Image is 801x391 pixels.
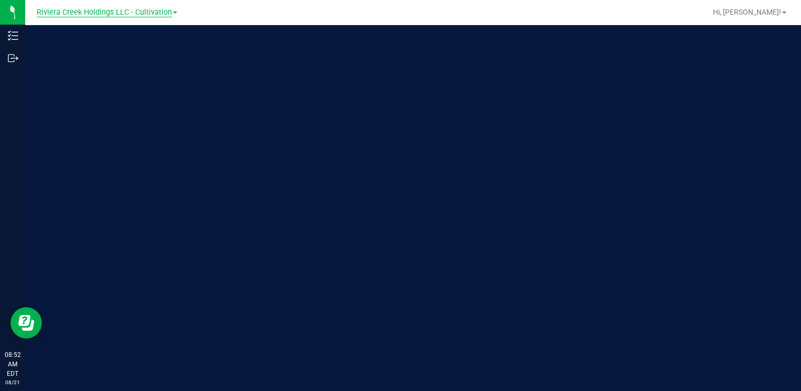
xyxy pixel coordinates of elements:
[37,8,172,17] span: Riviera Creek Holdings LLC - Cultivation
[10,307,42,339] iframe: Resource center
[8,53,18,63] inline-svg: Outbound
[713,8,781,16] span: Hi, [PERSON_NAME]!
[5,378,20,386] p: 08/21
[8,30,18,41] inline-svg: Inventory
[5,350,20,378] p: 08:52 AM EDT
